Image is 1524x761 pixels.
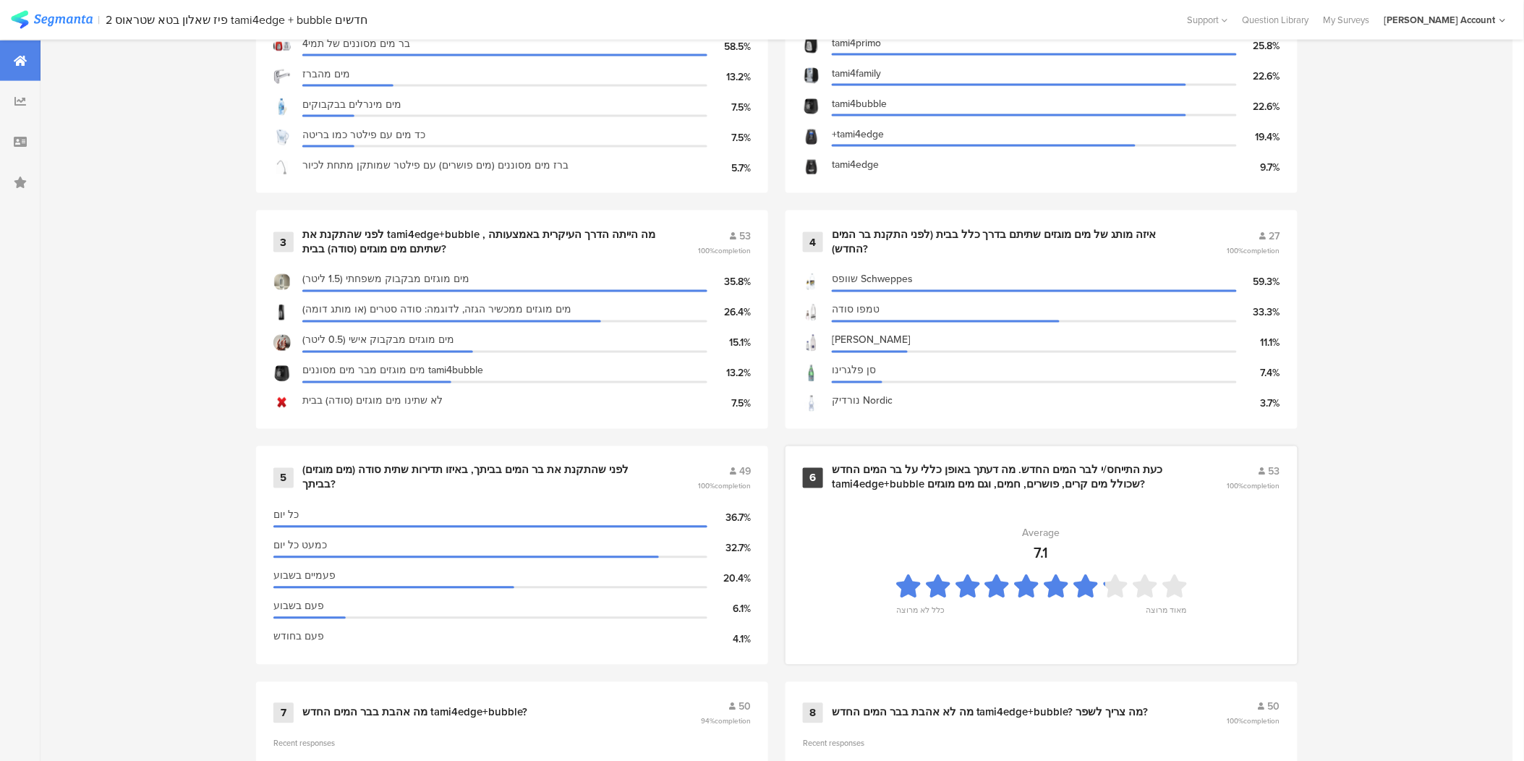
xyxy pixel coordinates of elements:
[1316,13,1377,27] a: My Surveys
[302,706,527,720] div: מה אהבת בבר המים החדש tami4edge+bubble?
[302,158,569,173] span: ברז מים מסוננים (מים פושרים) עם פילטר שמותקן מתחת לכיור
[1034,543,1049,564] div: 7.1
[896,605,945,625] div: כלל לא מרוצה
[302,333,454,348] span: מים מוגזים מבקבוק אישי (0.5 ליטר)
[302,464,663,492] div: לפני שהתקנת את בר המים בביתך, באיזו תדירות שתית סודה (מים מוגזים) בביתך?
[302,67,350,82] span: מים מהברז
[707,275,751,290] div: 35.8%
[273,569,336,584] span: פעמיים בשבוע
[832,157,879,172] span: tami4edge
[1235,13,1316,27] div: Question Library
[738,700,751,715] span: 50
[1237,160,1280,175] div: 9.7%
[803,468,823,488] div: 6
[273,304,291,321] img: d3718dnoaommpf.cloudfront.net%2Fitem%2F551e9c2c196fa5a2f87f.jpg
[707,39,751,54] div: 58.5%
[707,305,751,320] div: 26.4%
[707,396,751,412] div: 7.5%
[715,481,751,492] span: completion
[803,304,820,321] img: d3718dnoaommpf.cloudfront.net%2Fitem%2F876311f439c472c8a649.jpg
[707,511,751,526] div: 36.7%
[273,629,324,645] span: פעם בחודש
[302,302,571,318] span: מים מוגזים ממכשיר הגזה, לדוגמה: סודה סטרים (או מותג דומה)
[273,508,299,523] span: כל יום
[302,127,425,143] span: כד מים עם פילטר כמו בריטה
[273,232,294,252] div: 3
[273,159,291,177] img: d3718dnoaommpf.cloudfront.net%2Fitem%2F355f064596d1791807ca.jpg
[1023,526,1060,541] div: Average
[98,12,101,28] div: |
[803,395,820,412] img: d3718dnoaommpf.cloudfront.net%2Fitem%2F2906103be986975e94f0.jpeg
[707,632,751,647] div: 4.1%
[707,161,751,176] div: 5.7%
[1268,700,1280,715] span: 50
[1237,129,1280,145] div: 19.4%
[707,541,751,556] div: 32.7%
[803,37,820,54] img: d3718dnoaommpf.cloudfront.net%2Fitem%2F5642b82360f9f5ff7a6a.jpg
[832,333,911,348] span: [PERSON_NAME]
[1227,716,1280,727] span: 100%
[707,336,751,351] div: 15.1%
[803,158,820,176] img: d3718dnoaommpf.cloudfront.net%2Fitem%2Fe313489f0f50372b955a.png
[302,363,483,378] span: מים מוגזים מבר מים מסוננים tami4bubble
[273,98,291,116] img: d3718dnoaommpf.cloudfront.net%2Fitem%2F18534fc675947a30cb14.jpg
[302,36,410,51] span: בר מים מסוננים של תמי4
[803,738,1280,749] div: Recent responses
[803,334,820,352] img: d3718dnoaommpf.cloudfront.net%2Fitem%2Fa1e97b1e8b1b680282e0.jpg
[803,67,820,85] img: d3718dnoaommpf.cloudfront.net%2Fitem%2F34ae6d8ffcd414429e1d.jpg
[273,599,324,614] span: פעם בשבוע
[273,273,291,291] img: d3718dnoaommpf.cloudfront.net%2Fitem%2F99b7f4fa4e03a4370447.png
[707,602,751,617] div: 6.1%
[698,245,751,256] span: 100%
[832,272,913,287] span: שוופס Schweppes
[707,571,751,587] div: 20.4%
[739,464,751,480] span: 49
[1237,366,1280,381] div: 7.4%
[832,35,881,51] span: tami4primo
[1237,38,1280,54] div: 25.8%
[273,129,291,146] img: d3718dnoaommpf.cloudfront.net%2Fitem%2F270e9a3dc2fc55ba2556.jpg
[803,98,820,115] img: d3718dnoaommpf.cloudfront.net%2Fitem%2F7bacb5909293cfe1d889.jpg
[1237,396,1280,412] div: 3.7%
[1237,336,1280,351] div: 11.1%
[302,97,401,112] span: מים מינרלים בבקבוקים
[273,738,751,749] div: Recent responses
[1269,464,1280,480] span: 53
[832,302,880,318] span: טמפו סודה
[1237,305,1280,320] div: 33.3%
[803,703,823,723] div: 8
[701,716,751,727] span: 94%
[803,365,820,382] img: d3718dnoaommpf.cloudfront.net%2Fitem%2F8de68ab2b27f500aa745.jpg
[273,68,291,85] img: d3718dnoaommpf.cloudfront.net%2Fitem%2F7bacdf66ef31bfc68046.jpg
[715,716,751,727] span: completion
[273,538,327,553] span: כמעט כל יום
[273,703,294,723] div: 7
[803,128,820,145] img: d3718dnoaommpf.cloudfront.net%2Fitem%2F50248c0d6ffc219a7d3f.jpg
[832,66,881,81] span: tami4family
[832,464,1192,492] div: כעת התייחס/י לבר המים החדש. מה דעתך באופן כללי על בר המים החדש tami4edge+bubble שכולל מים קרים, פ...
[832,228,1192,256] div: איזה מותג של מים מוגזים שתיתם בדרך כלל בבית (לפני התקנת בר המים החדש)?
[106,13,368,27] div: 2 פיז שאלון בטא שטראוס tami4edge + bubble חדשים
[739,229,751,244] span: 53
[707,69,751,85] div: 13.2%
[1244,481,1280,492] span: completion
[1227,481,1280,492] span: 100%
[698,481,751,492] span: 100%
[832,394,893,409] span: נורדיק Nordic
[832,96,887,111] span: tami4bubble
[273,395,291,412] img: d3718dnoaommpf.cloudfront.net%2Fitem%2Ffa84dd76cb021fedb4e3.png
[832,127,884,142] span: +tami4edge
[1237,69,1280,84] div: 22.6%
[302,394,443,409] span: לא שתינו מים מוגזים (סודה) בבית
[1237,275,1280,290] div: 59.3%
[273,38,291,55] img: d3718dnoaommpf.cloudfront.net%2Fitem%2F037d826538136b9796ba.jpg
[832,363,876,378] span: סן פלגרינו
[803,273,820,291] img: d3718dnoaommpf.cloudfront.net%2Fitem%2F40d6dcc2ab6990bce522.jpg
[302,272,469,287] span: מים מוגזים מבקבוק משפחתי (1.5 ליטר)
[1384,13,1496,27] div: [PERSON_NAME] Account
[1188,9,1228,31] div: Support
[707,366,751,381] div: 13.2%
[1237,99,1280,114] div: 22.6%
[1244,245,1280,256] span: completion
